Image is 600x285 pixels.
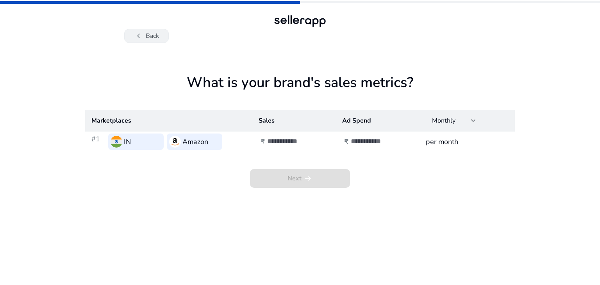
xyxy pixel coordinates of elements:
[124,136,131,147] h3: IN
[134,31,143,41] span: chevron_left
[426,136,509,147] h3: per month
[252,110,336,132] th: Sales
[345,138,348,146] h4: ₹
[85,110,252,132] th: Marketplaces
[111,136,122,148] img: in.svg
[182,136,208,147] h3: Amazon
[336,110,420,132] th: Ad Spend
[261,138,265,146] h4: ₹
[91,134,105,150] h3: #1
[85,74,515,110] h1: What is your brand's sales metrics?
[124,29,169,43] button: chevron_leftBack
[432,116,455,125] span: Monthly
